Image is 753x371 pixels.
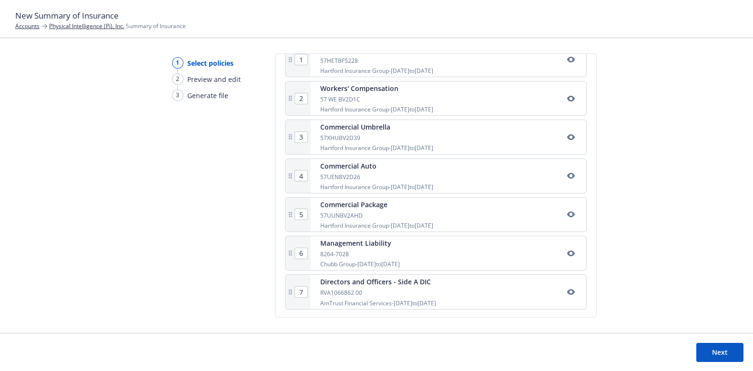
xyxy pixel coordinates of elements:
[172,57,183,69] div: 1
[320,200,433,210] div: Commercial Package
[320,134,433,142] div: 57XHUBV2D39
[320,289,436,297] div: RVA1066862 00
[320,173,433,181] div: 57UENBV2D26
[320,183,433,191] div: Hartford Insurance Group - [DATE] to [DATE]
[285,274,587,309] div: Directors and Officers - Side A DICRVA1066862 00AmTrust Financial Services-[DATE]to[DATE]
[320,57,433,65] div: 57HETBF5228
[320,161,433,171] div: Commercial Auto
[187,90,228,100] span: Generate file
[320,144,433,152] div: Hartford Insurance Group - [DATE] to [DATE]
[285,236,587,271] div: Management Liability8264-7028Chubb Group-[DATE]to[DATE]
[15,22,40,30] a: Accounts
[320,299,436,307] div: AmTrust Financial Services - [DATE] to [DATE]
[172,73,183,85] div: 2
[172,90,183,101] div: 3
[285,81,587,116] div: Workers' Compensation57 WE BV2D1CHartford Insurance Group-[DATE]to[DATE]
[320,260,400,268] div: Chubb Group - [DATE] to [DATE]
[320,83,433,93] div: Workers' Compensation
[320,221,433,230] div: Hartford Insurance Group - [DATE] to [DATE]
[285,120,587,154] div: Commercial Umbrella57XHUBV2D39Hartford Insurance Group-[DATE]to[DATE]
[320,105,433,113] div: Hartford Insurance Group - [DATE] to [DATE]
[320,250,400,258] div: 8264-7028
[285,159,587,193] div: Commercial Auto57UENBV2D26Hartford Insurance Group-[DATE]to[DATE]
[320,211,433,220] div: 57UUNBV2AHD
[285,197,587,232] div: Commercial Package57UUNBV2AHDHartford Insurance Group-[DATE]to[DATE]
[187,74,241,84] span: Preview and edit
[696,343,743,362] button: Next
[320,122,433,132] div: Commercial Umbrella
[49,22,186,30] span: Summary of Insurance
[285,42,587,77] div: Foreign Package57HETBF5228Hartford Insurance Group-[DATE]to[DATE]
[320,67,433,75] div: Hartford Insurance Group - [DATE] to [DATE]
[320,238,400,248] div: Management Liability
[49,22,124,30] a: Physical Intelligence (Pi), Inc.
[320,95,433,103] div: 57 WE BV2D1C
[187,58,234,68] span: Select policies
[15,10,738,22] h1: New Summary of Insurance
[320,277,436,287] div: Directors and Officers - Side A DIC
